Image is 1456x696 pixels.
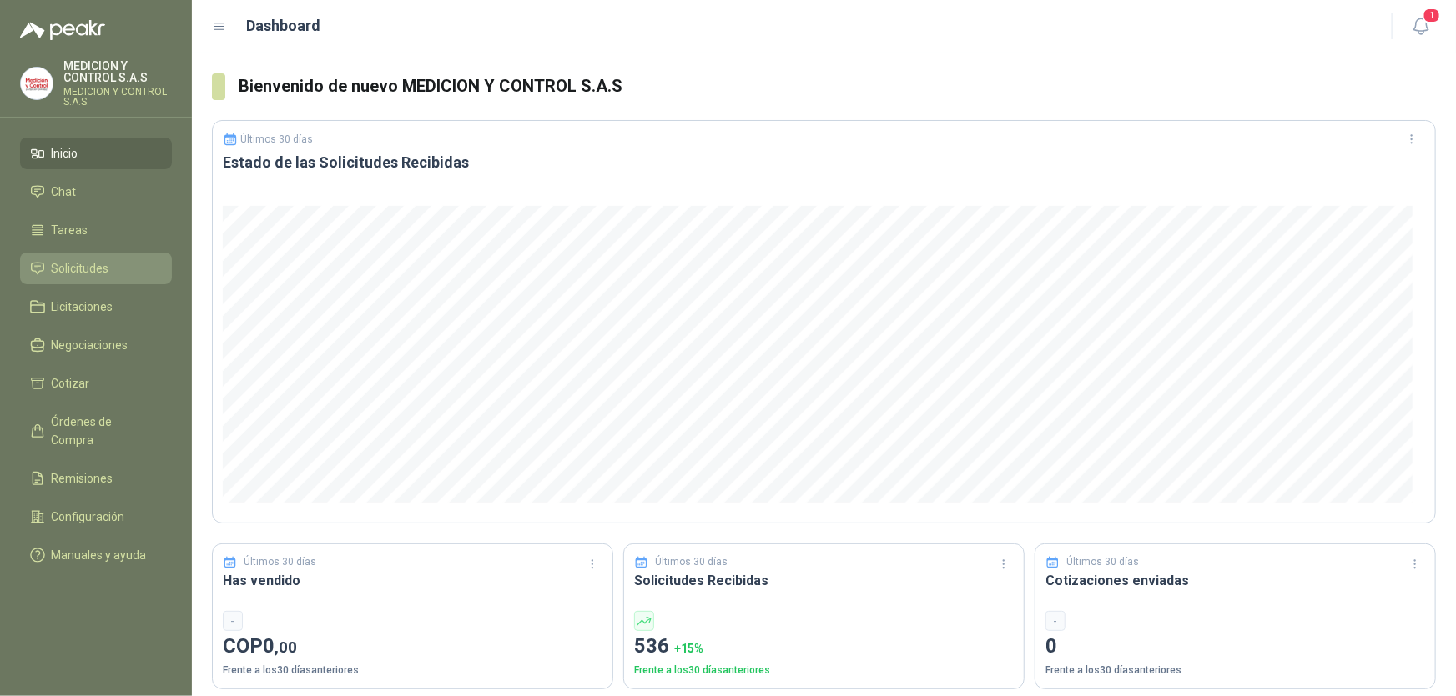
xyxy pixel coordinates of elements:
div: - [1045,611,1066,631]
img: Logo peakr [20,20,105,40]
div: - [223,611,243,631]
h3: Cotizaciones enviadas [1045,570,1425,591]
span: Solicitudes [52,259,109,278]
span: Cotizar [52,374,90,393]
span: Manuales y ayuda [52,546,147,564]
p: Frente a los 30 días anteriores [1045,663,1425,678]
a: Licitaciones [20,291,172,323]
a: Negociaciones [20,329,172,361]
span: Chat [52,183,77,201]
p: Frente a los 30 días anteriores [634,663,1014,678]
p: MEDICION Y CONTROL S.A.S. [63,87,172,107]
button: 1 [1406,12,1436,42]
span: Órdenes de Compra [52,413,156,449]
span: Inicio [52,144,78,163]
a: Manuales y ayuda [20,539,172,571]
a: Remisiones [20,463,172,494]
img: Company Logo [21,68,53,99]
span: + 15 % [674,642,703,655]
span: Licitaciones [52,298,113,316]
a: Inicio [20,138,172,169]
h3: Bienvenido de nuevo MEDICION Y CONTROL S.A.S [239,73,1436,99]
span: 1 [1423,8,1441,23]
p: Frente a los 30 días anteriores [223,663,602,678]
p: Últimos 30 días [241,133,314,145]
h1: Dashboard [247,14,321,38]
p: COP [223,631,602,663]
a: Configuración [20,501,172,533]
a: Solicitudes [20,253,172,284]
h3: Solicitudes Recibidas [634,570,1014,591]
span: Remisiones [52,469,113,488]
p: Últimos 30 días [1067,554,1140,570]
h3: Has vendido [223,570,602,591]
p: MEDICION Y CONTROL S.A.S [63,60,172,83]
p: 0 [1045,631,1425,663]
span: Negociaciones [52,336,128,354]
p: Últimos 30 días [656,554,728,570]
p: Últimos 30 días [244,554,317,570]
p: 536 [634,631,1014,663]
span: ,00 [275,638,297,657]
a: Órdenes de Compra [20,406,172,456]
a: Chat [20,176,172,208]
span: Tareas [52,221,88,239]
h3: Estado de las Solicitudes Recibidas [223,153,1425,173]
a: Cotizar [20,368,172,399]
span: Configuración [52,508,125,526]
span: 0 [263,634,297,658]
a: Tareas [20,214,172,246]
